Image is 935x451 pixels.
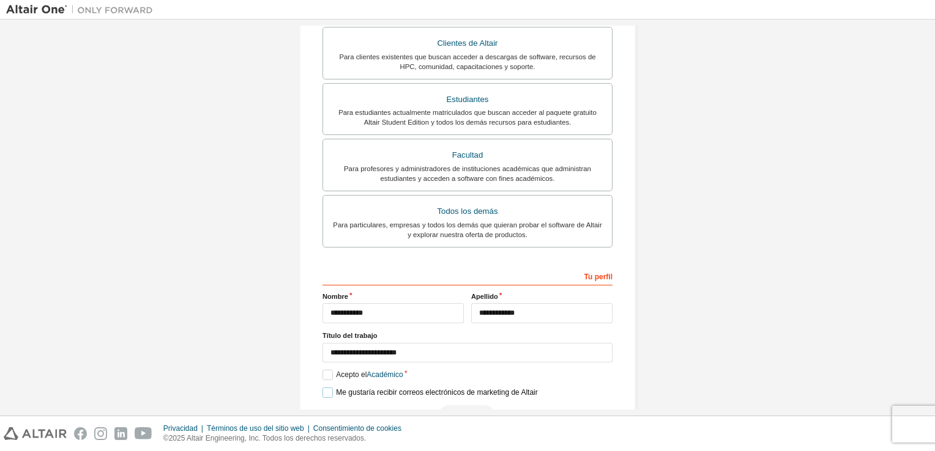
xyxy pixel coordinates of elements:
[367,370,403,379] a: Académico
[471,291,613,301] label: Apellido
[322,370,403,380] label: Acepto el
[114,427,127,440] img: linkedin.svg
[330,147,605,164] div: Facultad
[330,220,605,240] div: Para particulares, empresas y todos los demás que quieran probar el software de Altair y explorar...
[207,424,313,433] div: Términos de uso del sitio web
[330,35,605,52] div: Clientes de Altair
[169,434,367,442] font: 2025 Altair Engineering, Inc. Todos los derechos reservados.
[330,52,605,71] div: Para clientes existentes que buscan acceder a descargas de software, recursos de HPC, comunidad, ...
[4,427,67,440] img: altair_logo.svg
[330,91,605,108] div: Estudiantes
[6,4,159,16] img: Altair One
[313,424,409,433] div: Consentimiento de cookies
[163,433,409,444] p: ©
[322,266,613,285] div: Tu perfil
[163,424,207,433] div: Privacidad
[94,427,107,440] img: instagram.svg
[330,108,605,127] div: Para estudiantes actualmente matriculados que buscan acceder al paquete gratuito Altair Student E...
[322,387,538,398] label: Me gustaría recibir correos electrónicos de marketing de Altair
[322,331,613,340] label: Título del trabajo
[322,405,613,424] div: Provide a valid email to continue
[74,427,87,440] img: facebook.svg
[330,164,605,183] div: Para profesores y administradores de instituciones académicas que administran estudiantes y acced...
[135,427,152,440] img: youtube.svg
[322,291,464,301] label: Nombre
[330,203,605,220] div: Todos los demás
